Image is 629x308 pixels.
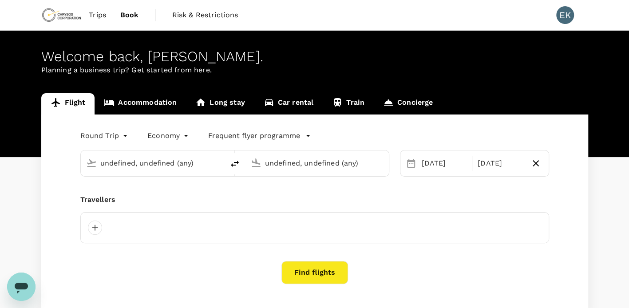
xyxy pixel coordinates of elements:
div: [DATE] [418,154,471,172]
a: Long stay [186,93,254,115]
button: Open [383,162,384,164]
a: Car rental [254,93,323,115]
span: Risk & Restrictions [172,10,238,20]
span: Book [120,10,139,20]
div: [DATE] [474,154,526,172]
div: Economy [147,129,190,143]
a: Concierge [374,93,442,115]
button: Open [218,162,220,164]
div: Round Trip [80,129,130,143]
a: Train [323,93,374,115]
span: Trips [89,10,106,20]
p: Planning a business trip? Get started from here. [41,65,588,75]
input: Going to [265,156,370,170]
button: Frequent flyer programme [208,130,311,141]
a: Accommodation [95,93,186,115]
iframe: Button to launch messaging window [7,272,36,301]
p: Frequent flyer programme [208,130,300,141]
button: delete [224,153,245,174]
img: Chrysos Corporation [41,5,82,25]
div: EK [556,6,574,24]
input: Depart from [100,156,206,170]
div: Welcome back , [PERSON_NAME] . [41,48,588,65]
div: Travellers [80,194,549,205]
button: Find flights [281,261,348,284]
a: Flight [41,93,95,115]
